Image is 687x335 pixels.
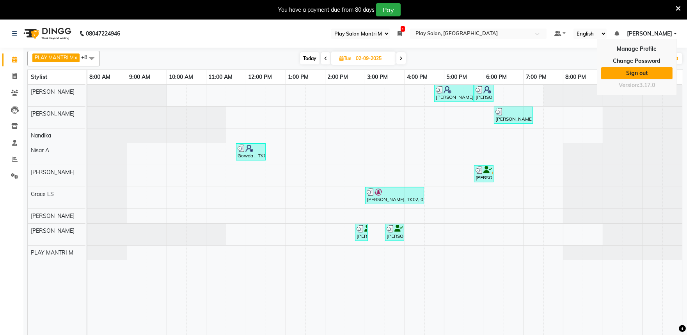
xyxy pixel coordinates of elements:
[86,23,120,45] b: 08047224946
[167,71,195,83] a: 10:00 AM
[601,80,673,91] div: Version:3.17.0
[495,108,532,123] div: [PERSON_NAME], TK06, 06:15 PM-07:15 PM, Blowdry + shampoo + conditioner [KERASTASE] Medium
[81,54,93,60] span: +8
[444,71,469,83] a: 5:00 PM
[435,86,473,101] div: [PERSON_NAME] ., TK04, 04:45 PM-05:45 PM, Hair Cut Men (Senior stylist)
[337,55,353,61] span: Tue
[601,43,673,55] a: Manage Profile
[31,249,73,256] span: PLAY MANTRI M
[300,52,320,64] span: Today
[524,71,549,83] a: 7:00 PM
[31,227,75,234] span: [PERSON_NAME]
[31,212,75,219] span: [PERSON_NAME]
[31,88,75,95] span: [PERSON_NAME]
[31,73,47,80] span: Stylist
[278,6,375,14] div: You have a payment due from 80 days
[246,71,274,83] a: 12:00 PM
[401,26,405,32] span: 1
[286,71,311,83] a: 1:00 PM
[627,30,672,38] span: [PERSON_NAME]
[376,3,401,16] button: Pay
[87,71,112,83] a: 8:00 AM
[475,166,493,181] div: [PERSON_NAME], TK05, 05:45 PM-06:15 PM, Hairotic Basic [PERSON_NAME] trim ritual
[206,71,234,83] a: 11:00 AM
[35,54,74,61] span: PLAY MANTRI M
[20,23,73,45] img: logo
[386,225,403,240] div: [PERSON_NAME], TK02, 03:30 PM-04:00 PM, Cartridge wax FL/FA, [GEOGRAPHIC_DATA]
[356,225,367,240] div: [PERSON_NAME], TK02, 02:45 PM-03:05 PM, Threading EB,UL
[31,110,75,117] span: [PERSON_NAME]
[31,147,49,154] span: Nisar A
[31,132,51,139] span: Nandika
[475,86,493,101] div: [PERSON_NAME] ., TK04, 05:45 PM-06:15 PM, [PERSON_NAME] Shaping
[74,54,77,61] a: x
[398,30,402,37] a: 1
[31,191,54,198] span: Grace LS
[563,71,588,83] a: 8:00 PM
[353,53,392,64] input: 2025-09-02
[237,144,265,159] div: Gowda ., TK01, 11:45 AM-12:30 PM, Blowdry + shampoo + conditioner[L'OREAL] Long
[601,67,673,79] a: Sign out
[365,71,390,83] a: 3:00 PM
[366,188,423,203] div: [PERSON_NAME], TK02, 03:00 PM-04:30 PM, Cartridge wax FL/FA, [GEOGRAPHIC_DATA]
[484,71,509,83] a: 6:00 PM
[325,71,350,83] a: 2:00 PM
[31,169,75,176] span: [PERSON_NAME]
[601,55,673,67] a: Change Password
[127,71,152,83] a: 9:00 AM
[405,71,430,83] a: 4:00 PM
